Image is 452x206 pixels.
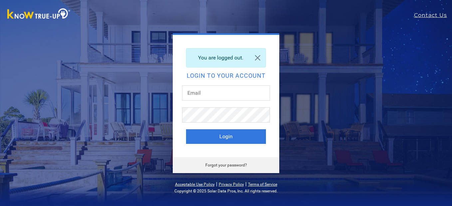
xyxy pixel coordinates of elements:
[205,163,247,167] a: Forgot your password?
[250,49,266,67] a: Close
[182,85,270,101] input: Email
[219,182,244,187] a: Privacy Policy
[186,73,266,79] h2: Login to your account
[216,181,217,187] span: |
[245,181,247,187] span: |
[186,129,266,144] button: Login
[175,182,215,187] a: Acceptable Use Policy
[4,7,74,22] img: Know True-Up
[186,48,266,67] div: You are logged out.
[414,11,452,19] a: Contact Us
[248,182,277,187] a: Terms of Service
